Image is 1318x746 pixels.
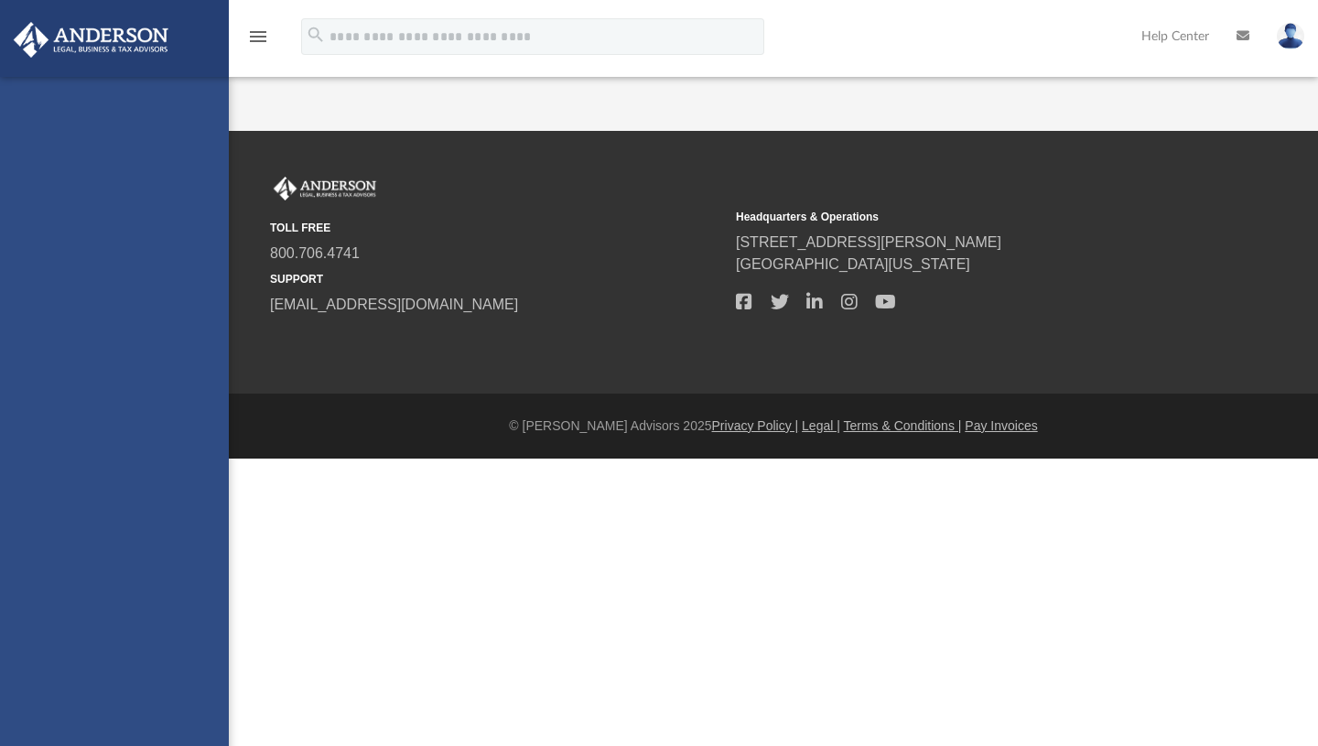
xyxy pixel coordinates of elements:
[270,177,380,200] img: Anderson Advisors Platinum Portal
[1277,23,1304,49] img: User Pic
[306,25,326,45] i: search
[965,418,1037,433] a: Pay Invoices
[844,418,962,433] a: Terms & Conditions |
[270,297,518,312] a: [EMAIL_ADDRESS][DOMAIN_NAME]
[736,256,970,272] a: [GEOGRAPHIC_DATA][US_STATE]
[736,209,1189,225] small: Headquarters & Operations
[247,35,269,48] a: menu
[802,418,840,433] a: Legal |
[8,22,174,58] img: Anderson Advisors Platinum Portal
[270,271,723,287] small: SUPPORT
[712,418,799,433] a: Privacy Policy |
[270,245,360,261] a: 800.706.4741
[247,26,269,48] i: menu
[270,220,723,236] small: TOLL FREE
[736,234,1001,250] a: [STREET_ADDRESS][PERSON_NAME]
[229,416,1318,436] div: © [PERSON_NAME] Advisors 2025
